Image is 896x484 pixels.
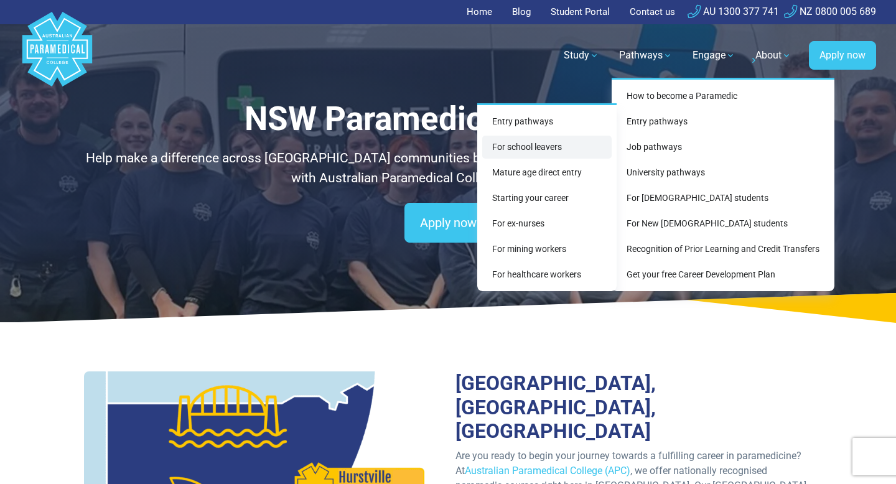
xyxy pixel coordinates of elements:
[617,136,829,159] a: Job pathways
[482,161,612,184] a: Mature age direct entry
[482,212,612,235] a: For ex-nurses
[84,149,812,188] p: Help make a difference across [GEOGRAPHIC_DATA] communities by choosing a career in prehospital h...
[617,161,829,184] a: University pathways
[20,24,95,87] a: Australian Paramedical College
[809,41,876,70] a: Apply now
[482,136,612,159] a: For school leavers
[617,212,829,235] a: For New [DEMOGRAPHIC_DATA] students
[465,465,630,477] a: Australian Paramedical College (APC)
[617,263,829,286] a: Get your free Career Development Plan
[685,38,743,73] a: Engage
[784,6,876,17] a: NZ 0800 005 689
[482,110,612,133] a: Entry pathways
[617,85,829,108] a: How to become a Paramedic
[612,38,680,73] a: Pathways
[482,238,612,261] a: For mining workers
[455,371,812,443] h2: [GEOGRAPHIC_DATA], [GEOGRAPHIC_DATA], [GEOGRAPHIC_DATA]
[404,203,492,243] a: Apply now
[748,38,799,73] a: About
[477,103,617,291] div: Entry pathways
[617,187,829,210] a: For [DEMOGRAPHIC_DATA] students
[482,187,612,210] a: Starting your career
[617,110,829,133] a: Entry pathways
[617,238,829,261] a: Recognition of Prior Learning and Credit Transfers
[482,263,612,286] a: For healthcare workers
[556,38,607,73] a: Study
[688,6,779,17] a: AU 1300 377 741
[612,78,834,291] div: Pathways
[84,100,812,139] h1: NSW Paramedical Students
